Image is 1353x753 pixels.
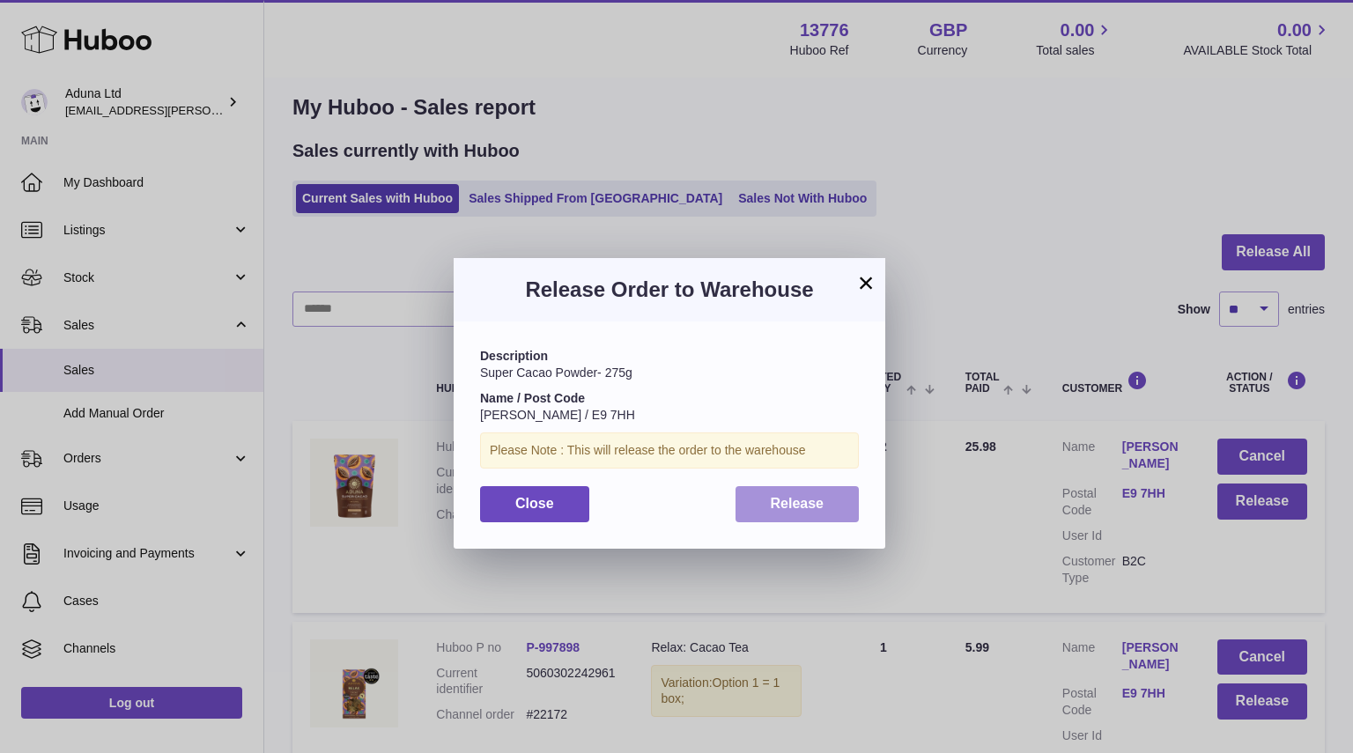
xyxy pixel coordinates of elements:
strong: Name / Post Code [480,391,585,405]
span: [PERSON_NAME] / E9 7HH [480,408,635,422]
button: × [855,272,876,293]
span: Super Cacao Powder- 275g [480,365,632,380]
h3: Release Order to Warehouse [480,276,859,304]
span: Close [515,496,554,511]
strong: Description [480,349,548,363]
button: Close [480,486,589,522]
button: Release [736,486,860,522]
div: Please Note : This will release the order to the warehouse [480,432,859,469]
span: Release [771,496,824,511]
